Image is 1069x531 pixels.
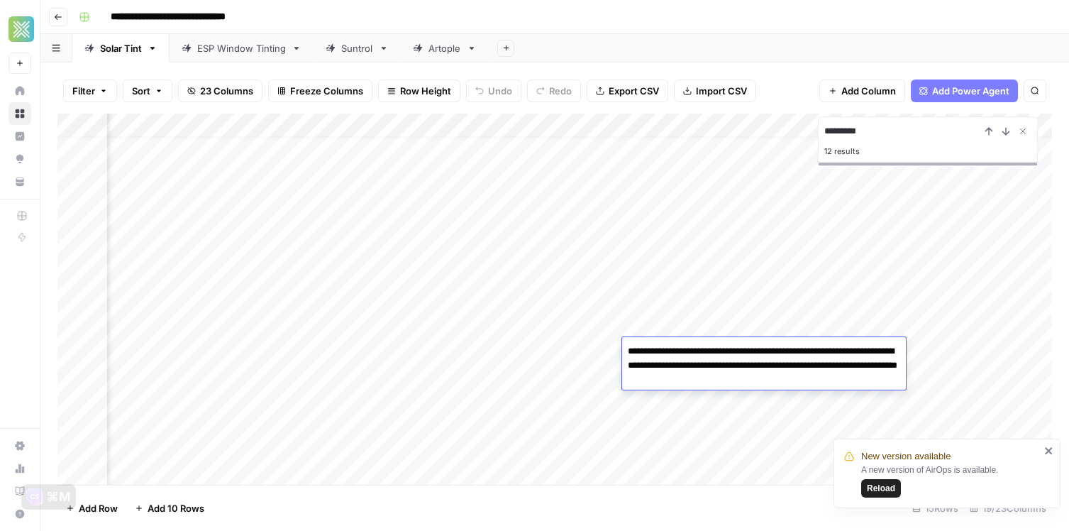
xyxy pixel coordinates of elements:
[527,80,581,102] button: Redo
[488,84,512,98] span: Undo
[824,143,1031,160] div: 12 results
[148,501,204,515] span: Add 10 Rows
[9,102,31,125] a: Browse
[861,464,1040,498] div: A new version of AirOps is available.
[9,503,31,525] button: Help + Support
[9,480,31,503] a: Learning Hub
[132,84,150,98] span: Sort
[400,84,451,98] span: Row Height
[9,148,31,170] a: Opportunities
[997,123,1014,140] button: Next Result
[79,501,118,515] span: Add Row
[1014,123,1031,140] button: Close Search
[57,497,126,520] button: Add Row
[378,80,460,102] button: Row Height
[46,490,71,504] div: ⌘M
[100,41,142,55] div: Solar Tint
[9,170,31,193] a: Your Data
[9,125,31,148] a: Insights
[290,84,363,98] span: Freeze Columns
[314,34,401,62] a: Suntrol
[549,84,572,98] span: Redo
[674,80,756,102] button: Import CSV
[867,482,895,495] span: Reload
[123,80,172,102] button: Sort
[72,34,170,62] a: Solar Tint
[1044,445,1054,456] button: close
[861,479,901,498] button: Reload
[819,80,905,102] button: Add Column
[466,80,521,102] button: Undo
[341,41,373,55] div: Suntrol
[268,80,372,102] button: Freeze Columns
[200,84,253,98] span: 23 Columns
[126,497,213,520] button: Add 10 Rows
[197,41,286,55] div: ESP Window Tinting
[907,497,964,520] div: 15 Rows
[964,497,1052,520] div: 19/23 Columns
[9,434,31,457] a: Settings
[428,41,461,55] div: Artople
[9,457,31,480] a: Usage
[9,80,31,102] a: Home
[932,84,1009,98] span: Add Power Agent
[587,80,668,102] button: Export CSV
[861,449,951,464] span: New version available
[170,34,314,62] a: ESP Window Tinting
[980,123,997,140] button: Previous Result
[911,80,1018,102] button: Add Power Agent
[72,84,95,98] span: Filter
[696,84,747,98] span: Import CSV
[63,80,117,102] button: Filter
[9,16,34,42] img: Xponent21 Logo
[9,11,31,47] button: Workspace: Xponent21
[609,84,659,98] span: Export CSV
[178,80,262,102] button: 23 Columns
[401,34,489,62] a: Artople
[841,84,896,98] span: Add Column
